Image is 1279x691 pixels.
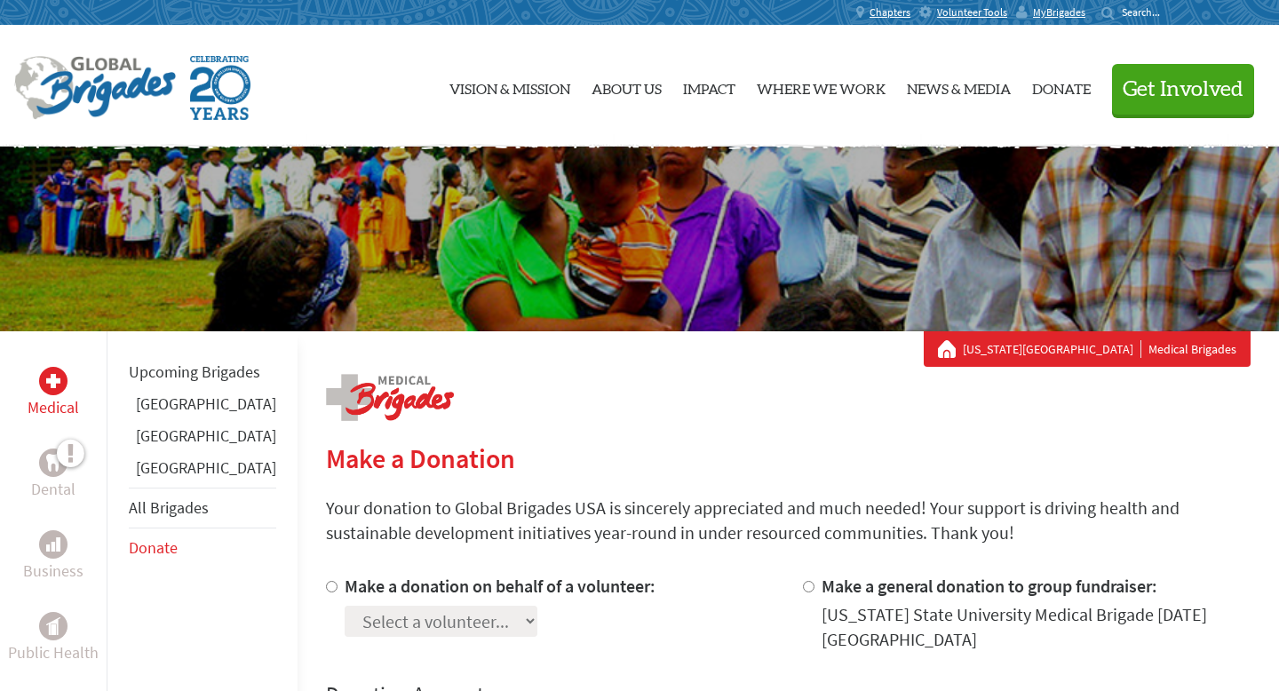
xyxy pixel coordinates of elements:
a: [GEOGRAPHIC_DATA] [136,457,276,478]
a: Impact [683,40,735,132]
p: Medical [28,395,79,420]
span: Chapters [870,5,910,20]
a: Donate [1032,40,1091,132]
a: Vision & Mission [449,40,570,132]
img: Global Brigades Celebrating 20 Years [190,56,250,120]
a: Upcoming Brigades [129,361,260,382]
img: logo-medical.png [326,374,454,421]
li: All Brigades [129,488,276,528]
a: All Brigades [129,497,209,518]
a: DentalDental [31,449,75,502]
a: Where We Work [757,40,886,132]
a: News & Media [907,40,1011,132]
p: Business [23,559,83,584]
div: Business [39,530,68,559]
li: Guatemala [129,424,276,456]
div: Medical [39,367,68,395]
p: Public Health [8,640,99,665]
div: Medical Brigades [938,340,1236,358]
input: Search... [1122,5,1172,19]
div: Dental [39,449,68,477]
a: [GEOGRAPHIC_DATA] [136,393,276,414]
img: Business [46,537,60,552]
button: Get Involved [1112,64,1254,115]
a: [GEOGRAPHIC_DATA] [136,425,276,446]
label: Make a general donation to group fundraiser: [822,575,1157,597]
a: Public HealthPublic Health [8,612,99,665]
span: Volunteer Tools [937,5,1007,20]
div: Public Health [39,612,68,640]
img: Dental [46,454,60,471]
span: Get Involved [1123,79,1243,100]
li: Donate [129,528,276,568]
a: About Us [592,40,662,132]
li: Upcoming Brigades [129,353,276,392]
h2: Make a Donation [326,442,1251,474]
li: Panama [129,456,276,488]
p: Dental [31,477,75,502]
label: Make a donation on behalf of a volunteer: [345,575,655,597]
div: [US_STATE] State University Medical Brigade [DATE] [GEOGRAPHIC_DATA] [822,602,1251,652]
p: Your donation to Global Brigades USA is sincerely appreciated and much needed! Your support is dr... [326,496,1251,545]
a: [US_STATE][GEOGRAPHIC_DATA] [963,340,1141,358]
a: Donate [129,537,178,558]
img: Medical [46,374,60,388]
img: Public Health [46,617,60,635]
li: Ghana [129,392,276,424]
a: BusinessBusiness [23,530,83,584]
span: MyBrigades [1033,5,1085,20]
img: Global Brigades Logo [14,56,176,120]
a: MedicalMedical [28,367,79,420]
